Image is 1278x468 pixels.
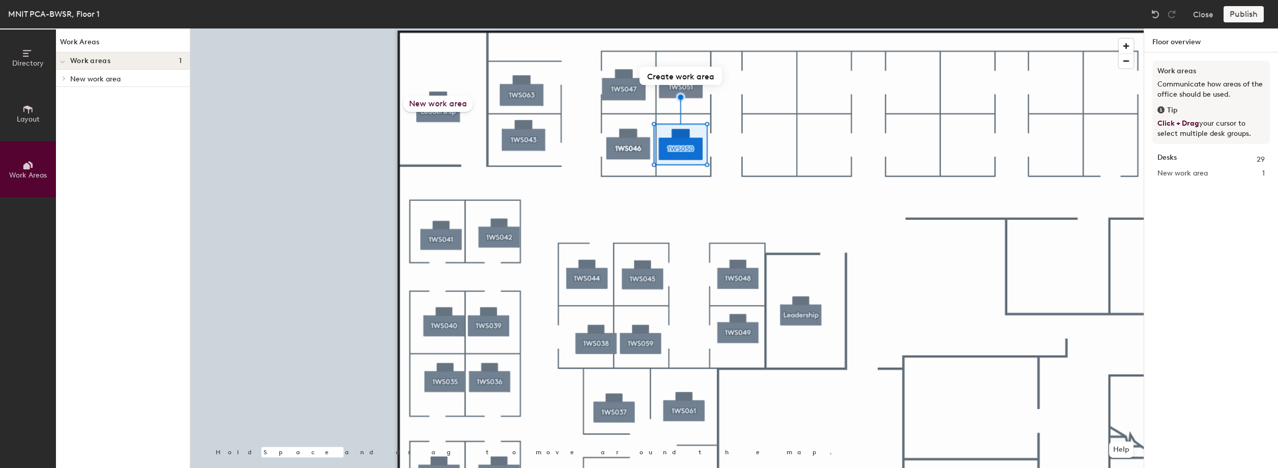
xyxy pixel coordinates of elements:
span: Work Areas [9,171,47,180]
button: Help [1109,442,1134,458]
span: Layout [17,115,40,124]
p: Communicate how areas of the office should be used. [1157,79,1265,100]
div: Tip [1157,105,1265,116]
span: 29 [1257,154,1265,165]
span: 1 [1262,168,1265,179]
img: Redo [1167,9,1177,19]
span: Click + Drag [1157,119,1199,128]
span: New work area [1157,168,1208,179]
span: Work areas [70,57,110,65]
div: New work area [403,96,473,112]
h1: Floor overview [1144,28,1278,52]
strong: Desks [1157,154,1177,165]
p: New work area [70,72,182,85]
img: Undo [1150,9,1160,19]
h1: Work Areas [56,37,190,52]
button: Close [1193,6,1213,22]
span: 1 [179,57,182,65]
span: Directory [12,59,44,68]
h3: Work areas [1157,66,1265,77]
button: Create work area [640,67,722,85]
p: your cursor to select multiple desk groups. [1157,119,1265,139]
div: MNIT PCA-BWSR, Floor 1 [8,8,100,20]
